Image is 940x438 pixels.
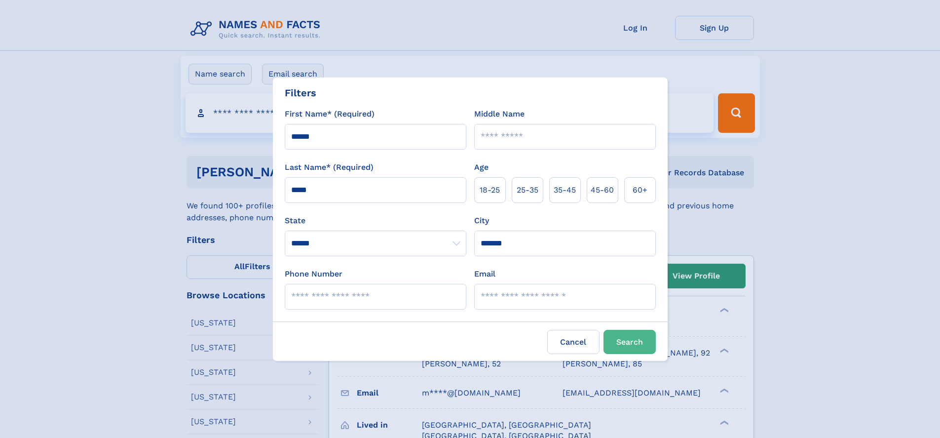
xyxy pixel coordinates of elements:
[517,184,538,196] span: 25‑35
[285,215,466,227] label: State
[285,268,342,280] label: Phone Number
[591,184,614,196] span: 45‑60
[547,330,600,354] label: Cancel
[474,215,489,227] label: City
[554,184,576,196] span: 35‑45
[285,108,375,120] label: First Name* (Required)
[474,268,495,280] label: Email
[285,85,316,100] div: Filters
[285,161,374,173] label: Last Name* (Required)
[474,161,489,173] label: Age
[603,330,656,354] button: Search
[474,108,525,120] label: Middle Name
[480,184,500,196] span: 18‑25
[633,184,647,196] span: 60+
